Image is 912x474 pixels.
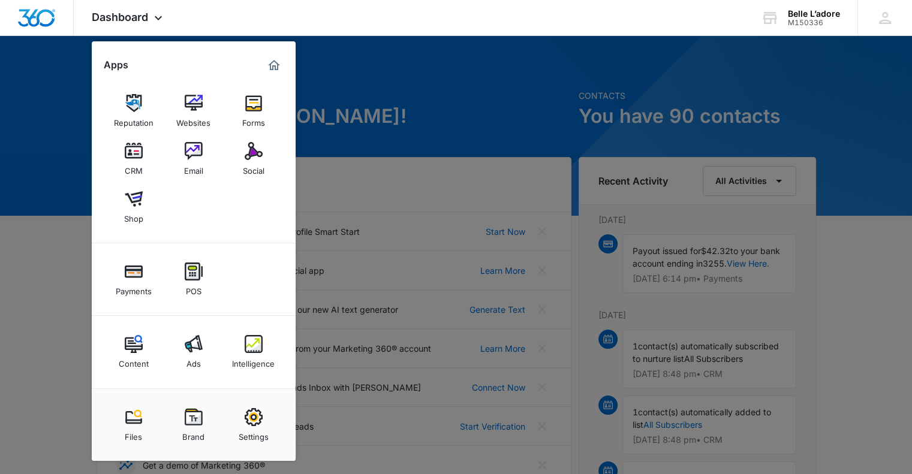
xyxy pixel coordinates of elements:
[111,88,156,134] a: Reputation
[171,256,216,302] a: POS
[231,88,276,134] a: Forms
[111,256,156,302] a: Payments
[186,353,201,369] div: Ads
[186,280,201,296] div: POS
[111,184,156,230] a: Shop
[788,19,840,27] div: account id
[171,88,216,134] a: Websites
[125,426,142,442] div: Files
[171,136,216,182] a: Email
[243,160,264,176] div: Social
[171,329,216,375] a: Ads
[125,160,143,176] div: CRM
[232,353,275,369] div: Intelligence
[171,402,216,448] a: Brand
[116,280,152,296] div: Payments
[92,11,148,23] span: Dashboard
[119,353,149,369] div: Content
[182,426,204,442] div: Brand
[124,208,143,224] div: Shop
[231,136,276,182] a: Social
[184,160,203,176] div: Email
[111,402,156,448] a: Files
[114,112,153,128] div: Reputation
[264,56,284,75] a: Marketing 360® Dashboard
[231,402,276,448] a: Settings
[111,136,156,182] a: CRM
[788,9,840,19] div: account name
[239,426,269,442] div: Settings
[231,329,276,375] a: Intelligence
[111,329,156,375] a: Content
[176,112,210,128] div: Websites
[242,112,265,128] div: Forms
[104,59,128,71] h2: Apps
